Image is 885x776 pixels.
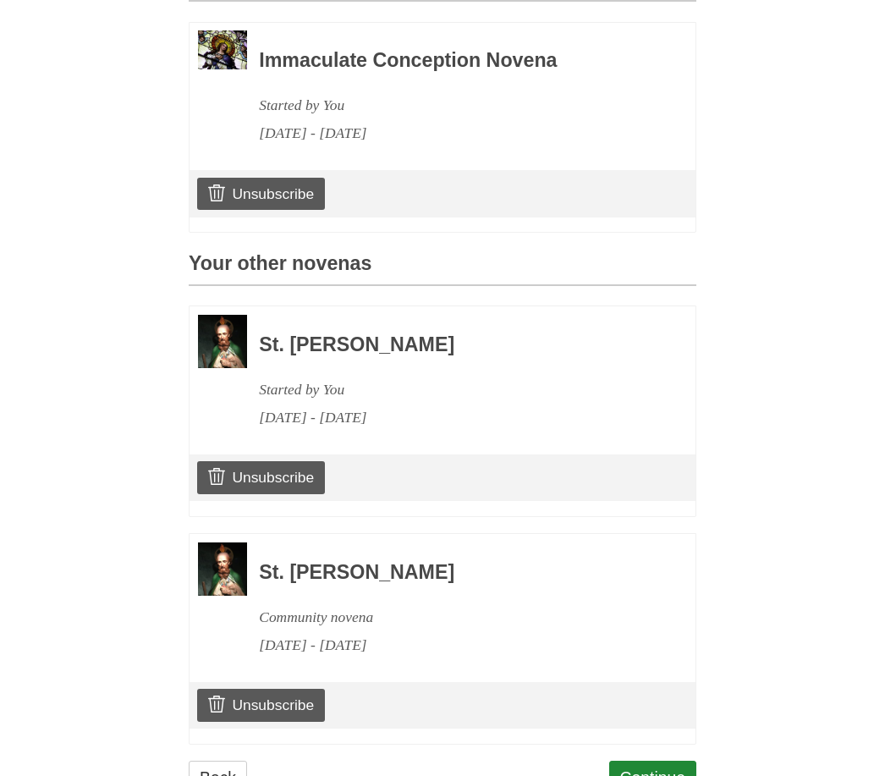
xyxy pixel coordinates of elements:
img: Novena image [198,542,247,596]
a: Unsubscribe [197,461,325,493]
img: Novena image [198,315,247,368]
h3: St. [PERSON_NAME] [259,562,650,584]
h3: Immaculate Conception Novena [259,50,650,72]
div: Community novena [259,603,650,631]
div: [DATE] - [DATE] [259,631,650,659]
div: [DATE] - [DATE] [259,119,650,147]
div: Started by You [259,91,650,119]
h3: St. [PERSON_NAME] [259,334,650,356]
img: Novena image [198,30,247,69]
div: [DATE] - [DATE] [259,404,650,432]
a: Unsubscribe [197,178,325,210]
h3: Your other novenas [189,253,696,286]
div: Started by You [259,376,650,404]
a: Unsubscribe [197,689,325,721]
